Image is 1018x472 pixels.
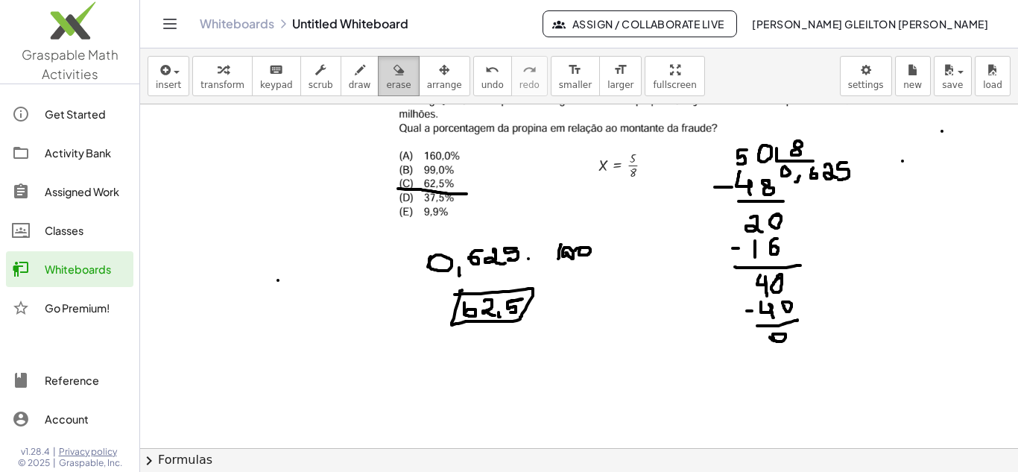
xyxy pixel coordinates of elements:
[485,61,499,79] i: undo
[942,80,963,90] span: save
[934,56,972,96] button: save
[45,183,127,201] div: Assigned Work
[341,56,379,96] button: draw
[300,56,341,96] button: scrub
[45,260,127,278] div: Whiteboards
[45,221,127,239] div: Classes
[6,251,133,287] a: Whiteboards
[555,17,724,31] span: Assign / Collaborate Live
[543,10,737,37] button: Assign / Collaborate Live
[156,80,181,90] span: insert
[200,80,244,90] span: transform
[158,12,182,36] button: Toggle navigation
[975,56,1011,96] button: load
[6,213,133,248] a: Classes
[59,457,122,469] span: Graspable, Inc.
[473,56,512,96] button: undoundo
[983,80,1002,90] span: load
[378,56,419,96] button: erase
[18,457,50,469] span: © 2025
[653,80,696,90] span: fullscreen
[6,362,133,398] a: Reference
[645,56,704,96] button: fullscreen
[269,61,283,79] i: keyboard
[895,56,931,96] button: new
[45,144,127,162] div: Activity Bank
[45,410,127,428] div: Account
[840,56,892,96] button: settings
[613,61,627,79] i: format_size
[349,80,371,90] span: draw
[252,56,301,96] button: keyboardkeypad
[45,105,127,123] div: Get Started
[481,80,504,90] span: undo
[22,46,118,82] span: Graspable Math Activities
[752,17,988,31] span: [PERSON_NAME] Gleilton [PERSON_NAME]
[607,80,633,90] span: larger
[148,56,189,96] button: insert
[848,80,884,90] span: settings
[6,96,133,132] a: Get Started
[551,56,600,96] button: format_sizesmaller
[53,446,56,458] span: |
[419,56,470,96] button: arrange
[599,56,642,96] button: format_sizelarger
[511,56,548,96] button: redoredo
[309,80,333,90] span: scrub
[568,61,582,79] i: format_size
[53,457,56,469] span: |
[260,80,293,90] span: keypad
[522,61,537,79] i: redo
[21,446,50,458] span: v1.28.4
[6,135,133,171] a: Activity Bank
[903,80,922,90] span: new
[740,10,1000,37] button: [PERSON_NAME] Gleilton [PERSON_NAME]
[6,174,133,210] a: Assigned Work
[386,80,411,90] span: erase
[45,371,127,389] div: Reference
[427,80,462,90] span: arrange
[192,56,253,96] button: transform
[140,452,158,470] span: chevron_right
[559,80,592,90] span: smaller
[6,401,133,437] a: Account
[519,80,540,90] span: redo
[45,299,127,317] div: Go Premium!
[200,16,274,31] a: Whiteboards
[140,448,1018,472] button: chevron_rightFormulas
[59,446,122,458] a: Privacy policy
